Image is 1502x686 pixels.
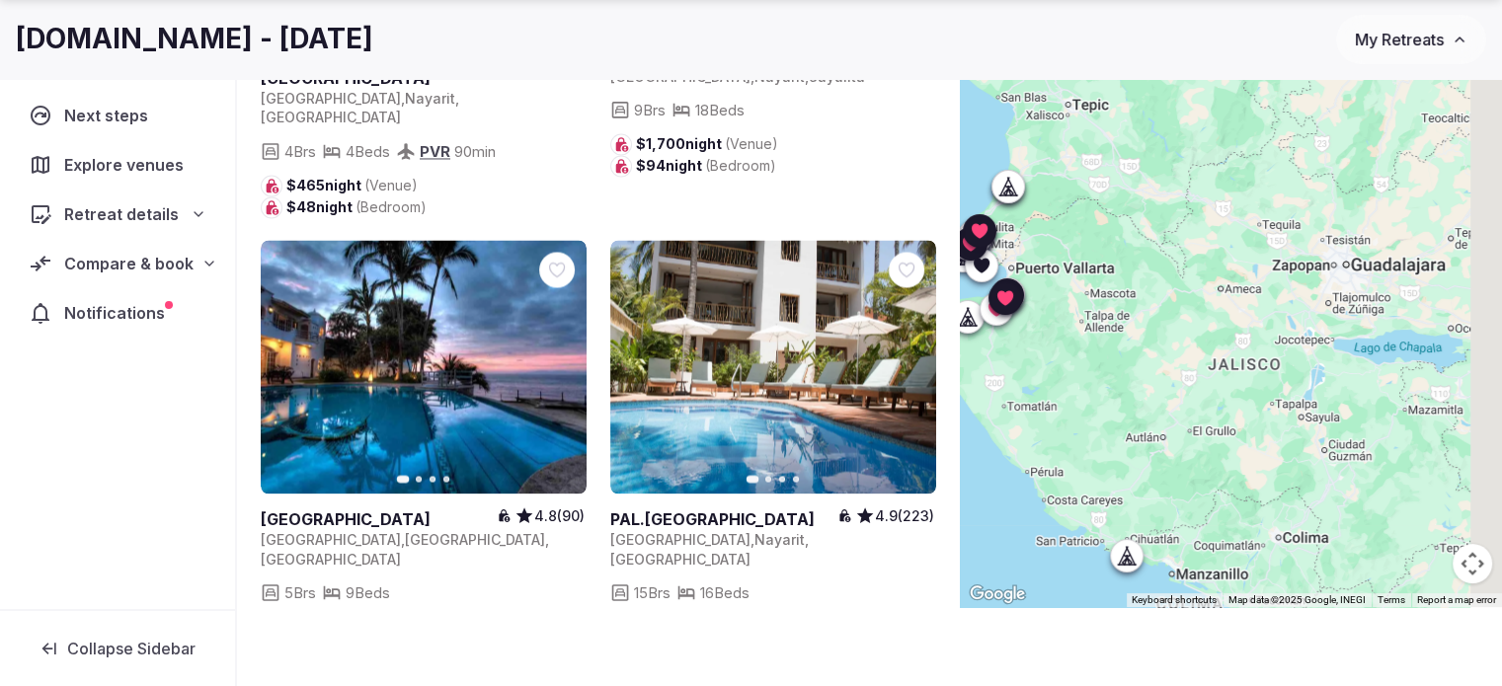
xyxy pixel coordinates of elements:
[610,68,751,85] span: [GEOGRAPHIC_DATA]
[261,507,497,529] a: View venue
[634,581,671,602] span: 15 Brs
[751,68,754,85] span: ,
[261,530,401,547] span: [GEOGRAPHIC_DATA]
[754,68,805,85] span: Nayarit
[67,639,196,658] span: Collapse Sidebar
[779,476,785,482] button: Go to slide 3
[793,476,799,482] button: Go to slide 4
[705,157,776,174] span: (Bedroom)
[1336,15,1486,64] button: My Retreats
[430,476,435,482] button: Go to slide 3
[64,153,192,177] span: Explore venues
[16,292,219,334] a: Notifications
[401,90,405,107] span: ,
[16,627,219,670] button: Collapse Sidebar
[610,507,837,529] h2: PAL.[GEOGRAPHIC_DATA]
[636,156,776,176] span: $94 night
[416,476,422,482] button: Go to slide 2
[261,109,401,125] span: [GEOGRAPHIC_DATA]
[16,95,219,136] a: Next steps
[405,530,545,547] span: [GEOGRAPHIC_DATA]
[747,475,759,483] button: Go to slide 1
[261,550,401,567] span: [GEOGRAPHIC_DATA]
[455,90,459,107] span: ,
[751,530,754,547] span: ,
[1417,594,1496,605] a: Report a map error
[356,198,427,215] span: (Bedroom)
[346,581,390,602] span: 9 Beds
[284,141,316,162] span: 4 Brs
[16,20,373,58] h1: [DOMAIN_NAME] - [DATE]
[401,530,405,547] span: ,
[64,202,179,226] span: Retreat details
[261,507,497,529] h2: [GEOGRAPHIC_DATA]
[64,252,194,275] span: Compare & book
[805,530,809,547] span: ,
[346,141,390,162] span: 4 Beds
[261,90,401,107] span: [GEOGRAPHIC_DATA]
[805,68,809,85] span: ,
[397,475,410,483] button: Go to slide 1
[64,301,173,325] span: Notifications
[286,197,427,217] span: $48 night
[610,530,751,547] span: [GEOGRAPHIC_DATA]
[284,581,316,602] span: 5 Brs
[809,68,865,85] span: Sayulita
[443,476,449,482] button: Go to slide 4
[1355,30,1444,49] span: My Retreats
[754,530,805,547] span: Nayarit
[534,505,585,525] span: 4.8 (90)
[610,240,936,494] a: View PAL.MAR Hotel Tropical
[364,177,418,193] span: (Venue)
[610,550,751,567] span: [GEOGRAPHIC_DATA]
[636,134,778,154] span: $1,700 night
[695,100,745,120] span: 18 Beds
[454,141,496,162] span: 90 min
[700,581,750,602] span: 16 Beds
[610,507,837,529] a: View venue
[1228,594,1366,605] span: Map data ©2025 Google, INEGI
[965,581,1030,607] a: Open this area in Google Maps (opens a new window)
[420,142,450,161] a: PVR
[765,476,771,482] button: Go to slide 2
[855,505,936,525] button: 4.9(223)
[64,104,156,127] span: Next steps
[725,135,778,152] span: (Venue)
[1132,593,1217,607] button: Keyboard shortcuts
[965,581,1030,607] img: Google
[545,530,549,547] span: ,
[1378,594,1405,605] a: Terms (opens in new tab)
[261,240,587,494] a: View Villa La Mansion
[405,90,455,107] span: Nayarit
[514,505,587,525] button: 4.8(90)
[16,144,219,186] a: Explore venues
[1453,544,1492,583] button: Map camera controls
[286,176,418,195] span: $465 night
[875,505,934,525] span: 4.9 (223)
[634,100,666,120] span: 9 Brs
